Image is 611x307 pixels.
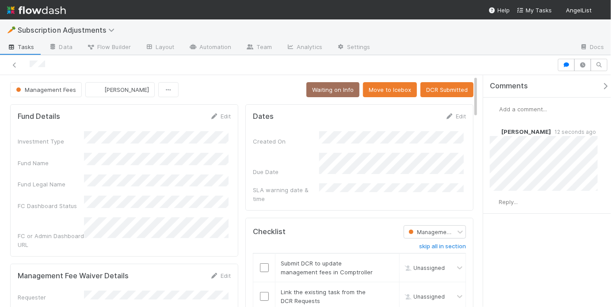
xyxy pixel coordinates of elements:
[407,228,466,235] span: Management Fees
[7,26,16,34] span: 🥕
[499,106,547,113] span: Add a comment...
[138,41,182,55] a: Layout
[281,288,366,304] span: Link the existing task from the DCR Requests
[420,82,474,97] button: DCR Submitted
[517,6,552,15] a: My Tasks
[595,6,604,15] img: avatar_768cd48b-9260-4103-b3ef-328172ae0546.png
[18,159,84,167] div: Fund Name
[490,127,499,136] img: avatar_e764f80f-affb-48ed-b536-deace7b998a7.png
[14,86,76,93] span: Management Fees
[329,41,378,55] a: Settings
[490,198,499,207] img: avatar_768cd48b-9260-4103-b3ef-328172ae0546.png
[490,82,528,91] span: Comments
[87,42,131,51] span: Flow Builder
[239,41,279,55] a: Team
[42,41,80,55] a: Data
[489,6,510,15] div: Help
[253,167,319,176] div: Due Date
[551,129,596,135] span: 12 seconds ago
[7,3,66,18] img: logo-inverted-e16ddd16eac7371096b0.svg
[403,293,445,300] span: Unassigned
[517,7,552,14] span: My Tasks
[104,86,149,93] span: [PERSON_NAME]
[93,85,102,94] img: avatar_768cd48b-9260-4103-b3ef-328172ae0546.png
[499,198,518,205] span: Reply...
[253,186,319,203] div: SLA warning date & time
[182,41,239,55] a: Automation
[253,227,286,236] h5: Checklist
[279,41,329,55] a: Analytics
[573,41,611,55] a: Docs
[419,243,466,254] a: skip all in section
[419,243,466,250] h6: skip all in section
[10,82,82,97] button: Management Fees
[253,137,319,146] div: Created On
[18,293,84,302] div: Requester
[85,82,155,97] button: [PERSON_NAME]
[306,82,359,97] button: Waiting on Info
[566,7,592,14] span: AngelList
[18,26,119,34] span: Subscription Adjustments
[18,201,84,210] div: FC Dashboard Status
[7,42,34,51] span: Tasks
[210,272,231,279] a: Edit
[281,260,373,276] span: Submit DCR to update management fees in Comptroller
[210,113,231,120] a: Edit
[253,112,274,121] h5: Dates
[18,112,60,121] h5: Fund Details
[18,137,84,146] div: Investment Type
[18,231,84,249] div: FC or Admin Dashboard URL
[501,128,551,135] span: [PERSON_NAME]
[490,105,499,114] img: avatar_768cd48b-9260-4103-b3ef-328172ae0546.png
[445,113,466,120] a: Edit
[18,272,129,280] h5: Management Fee Waiver Details
[18,180,84,189] div: Fund Legal Name
[363,82,417,97] button: Move to Icebox
[403,265,445,271] span: Unassigned
[80,41,138,55] a: Flow Builder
